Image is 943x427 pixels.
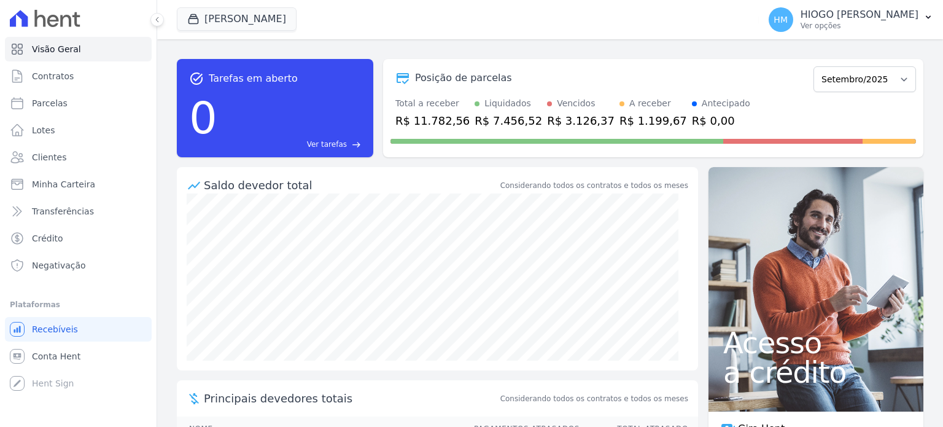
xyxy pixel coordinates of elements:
a: Minha Carteira [5,172,152,197]
div: Plataformas [10,297,147,312]
a: Negativação [5,253,152,278]
div: R$ 1.199,67 [619,112,687,129]
span: Conta Hent [32,350,80,362]
span: Contratos [32,70,74,82]
div: Liquidados [484,97,531,110]
span: Transferências [32,205,94,217]
div: Total a receber [395,97,470,110]
a: Transferências [5,199,152,224]
span: Visão Geral [32,43,81,55]
a: Lotes [5,118,152,143]
span: Parcelas [32,97,68,109]
a: Conta Hent [5,344,152,369]
span: east [352,140,361,149]
button: [PERSON_NAME] [177,7,297,31]
span: Principais devedores totais [204,390,498,407]
a: Contratos [5,64,152,88]
p: HIOGO [PERSON_NAME] [801,9,918,21]
span: Considerando todos os contratos e todos os meses [500,393,688,404]
div: Considerando todos os contratos e todos os meses [500,180,688,191]
div: 0 [189,86,217,150]
span: HM [774,15,788,24]
span: Recebíveis [32,323,78,335]
a: Ver tarefas east [222,139,361,150]
a: Clientes [5,145,152,170]
div: Saldo devedor total [204,177,498,194]
p: Ver opções [801,21,918,31]
span: Clientes [32,151,66,163]
span: Ver tarefas [307,139,347,150]
a: Parcelas [5,91,152,116]
span: Lotes [32,124,55,136]
div: R$ 3.126,37 [547,112,615,129]
span: Acesso [723,328,909,358]
div: R$ 0,00 [692,112,750,129]
a: Visão Geral [5,37,152,61]
span: Minha Carteira [32,178,95,190]
div: A receber [629,97,671,110]
button: HM HIOGO [PERSON_NAME] Ver opções [759,2,943,37]
div: Antecipado [702,97,750,110]
a: Crédito [5,226,152,251]
span: Tarefas em aberto [209,71,298,86]
a: Recebíveis [5,317,152,342]
span: task_alt [189,71,204,86]
div: Vencidos [557,97,595,110]
div: Posição de parcelas [415,71,512,85]
span: a crédito [723,358,909,387]
span: Negativação [32,259,86,272]
div: R$ 7.456,52 [475,112,542,129]
span: Crédito [32,232,63,245]
div: R$ 11.782,56 [395,112,470,129]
